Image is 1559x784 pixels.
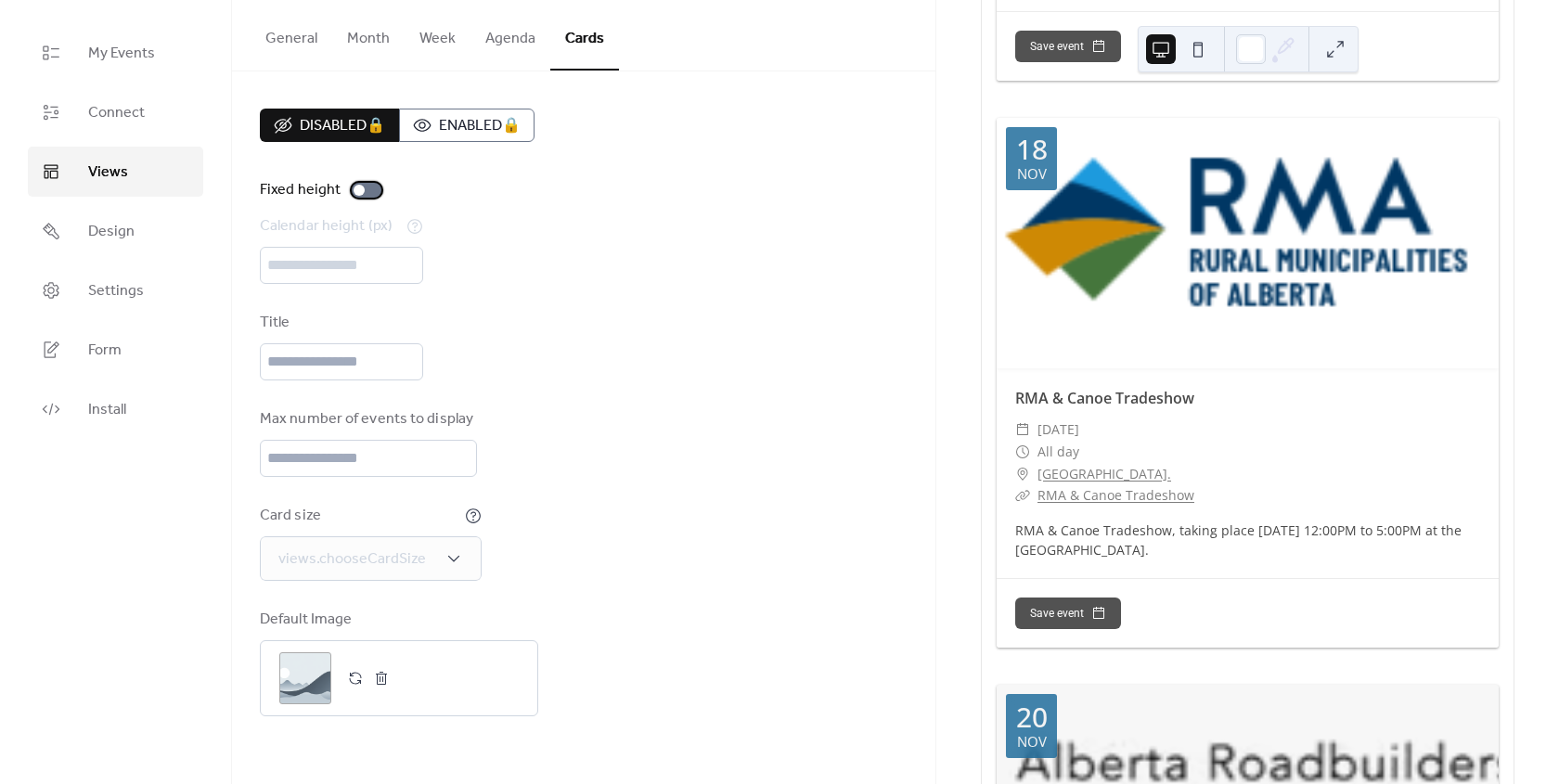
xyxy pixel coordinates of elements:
div: Fixed height [260,179,341,201]
a: Design [28,206,203,256]
span: Install [88,399,126,421]
span: My Events [88,43,155,65]
span: Views [88,161,128,184]
a: Form [28,325,203,375]
span: All day [1037,441,1079,463]
div: Max number of events to display [260,408,473,431]
div: Nov [1017,167,1047,181]
div: ; [279,652,331,704]
div: RMA & Canoe Tradeshow, taking place [DATE] 12:00PM to 5:00PM at the [GEOGRAPHIC_DATA]. [997,521,1499,559]
a: My Events [28,28,203,78]
span: Settings [88,280,144,302]
span: [DATE] [1037,418,1079,441]
div: Nov [1017,735,1047,749]
div: ​ [1015,441,1030,463]
div: 18 [1016,135,1048,163]
a: Connect [28,87,203,137]
div: Default Image [260,609,535,631]
div: ​ [1015,463,1030,485]
div: Title [260,312,419,334]
a: Settings [28,265,203,315]
div: ​ [1015,418,1030,441]
a: [GEOGRAPHIC_DATA]. [1037,463,1171,485]
span: Design [88,221,135,243]
a: Views [28,147,203,197]
a: RMA & Canoe Tradeshow [1037,486,1194,504]
a: RMA & Canoe Tradeshow [1015,388,1194,408]
div: Card size [260,505,461,527]
button: Save event [1015,31,1121,62]
div: 20 [1016,703,1048,731]
div: ​ [1015,484,1030,507]
a: Install [28,384,203,434]
span: Connect [88,102,145,124]
button: Save event [1015,598,1121,629]
span: Form [88,340,122,362]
